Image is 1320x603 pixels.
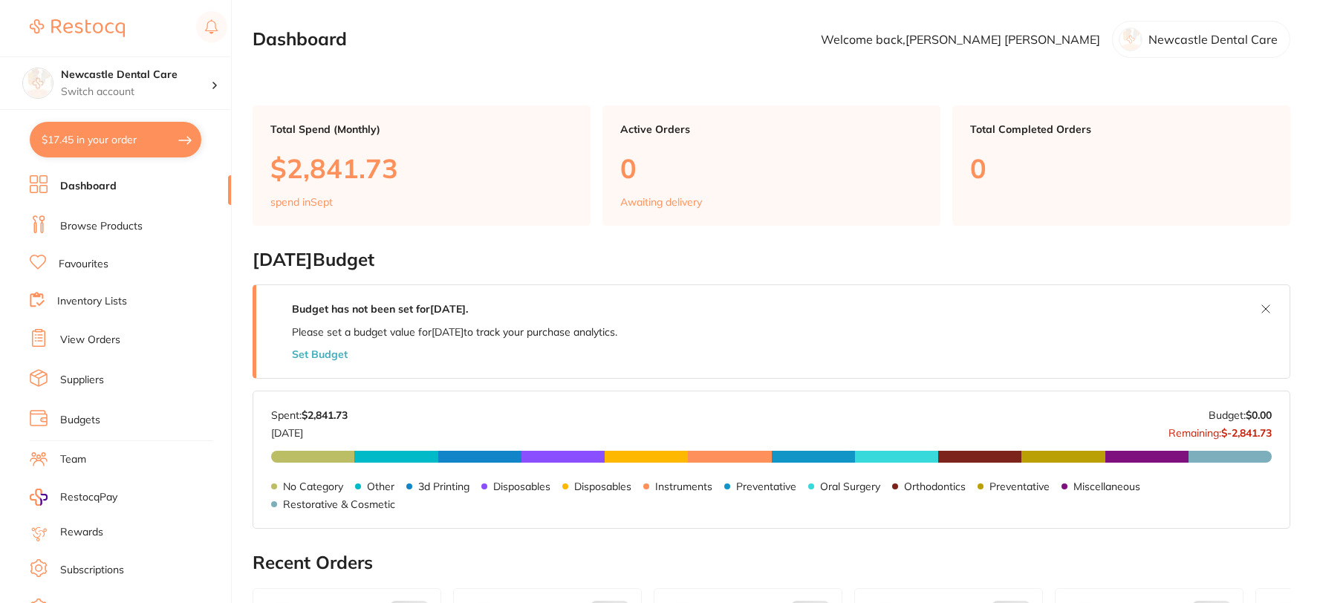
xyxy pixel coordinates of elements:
h2: Recent Orders [253,553,1290,573]
a: Favourites [59,257,108,272]
a: Inventory Lists [57,294,127,309]
strong: $-2,841.73 [1221,426,1272,440]
p: Preventative [989,480,1050,492]
p: Disposables [493,480,550,492]
a: Restocq Logo [30,11,125,45]
p: Budget: [1209,409,1272,421]
p: Awaiting delivery [620,196,702,208]
p: Preventative [736,480,796,492]
span: RestocqPay [60,490,117,505]
h2: [DATE] Budget [253,250,1290,270]
strong: $0.00 [1246,408,1272,422]
p: Oral Surgery [820,480,880,492]
p: Disposables [574,480,631,492]
p: Total Spend (Monthly) [270,123,573,135]
p: [DATE] [271,421,348,439]
p: Switch account [61,85,211,100]
p: 0 [970,153,1272,183]
a: Active Orders0Awaiting delivery [602,105,940,226]
a: Total Completed Orders0 [952,105,1290,226]
p: Please set a budget value for [DATE] to track your purchase analytics. [292,326,617,338]
img: RestocqPay [30,489,48,506]
p: 3d Printing [418,480,469,492]
p: Restorative & Cosmetic [283,498,395,510]
p: No Category [283,480,343,492]
p: Newcastle Dental Care [1148,33,1278,46]
a: Rewards [60,525,103,540]
h4: Newcastle Dental Care [61,68,211,82]
a: Browse Products [60,219,143,234]
p: Miscellaneous [1073,480,1140,492]
strong: $2,841.73 [302,408,348,422]
a: Total Spend (Monthly)$2,841.73spend inSept [253,105,591,226]
img: Restocq Logo [30,19,125,37]
p: Total Completed Orders [970,123,1272,135]
img: Newcastle Dental Care [23,68,53,98]
p: Welcome back, [PERSON_NAME] [PERSON_NAME] [821,33,1100,46]
p: Spent: [271,409,348,421]
p: spend in Sept [270,196,333,208]
p: $2,841.73 [270,153,573,183]
a: Dashboard [60,179,117,194]
button: $17.45 in your order [30,122,201,157]
p: Active Orders [620,123,923,135]
a: Suppliers [60,373,104,388]
a: Subscriptions [60,563,124,578]
a: RestocqPay [30,489,117,506]
p: Instruments [655,480,712,492]
button: Set Budget [292,348,348,360]
h2: Dashboard [253,29,347,50]
a: Budgets [60,413,100,428]
p: 0 [620,153,923,183]
a: Team [60,452,86,467]
p: Orthodontics [904,480,966,492]
a: View Orders [60,333,120,348]
strong: Budget has not been set for [DATE] . [292,302,468,316]
p: Other [367,480,394,492]
p: Remaining: [1168,421,1272,439]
